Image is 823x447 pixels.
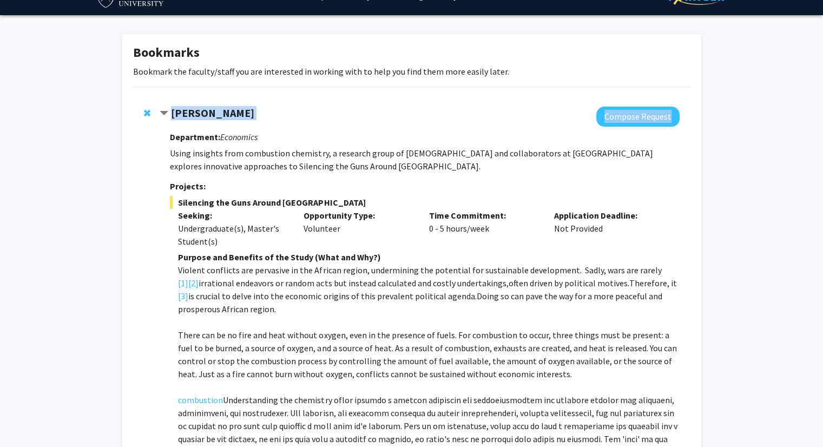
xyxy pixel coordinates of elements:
[160,109,168,118] span: Contract Melvin Ayogu Bookmark
[220,132,258,142] i: Economics
[188,277,199,290] a: [2]
[178,328,679,380] p: There can be no fire and heat without oxygen, even in the presence of fuels. For combustion to oc...
[178,290,188,303] a: [3]
[178,277,188,290] a: [1]
[170,132,220,142] strong: Department:
[178,222,287,248] div: Undergraduate(s), Master's Student(s)
[170,181,206,192] strong: Projects:
[178,209,287,222] p: Seeking:
[144,109,150,117] span: Remove Melvin Ayogu from bookmarks
[133,45,690,61] h1: Bookmarks
[420,209,546,248] div: 0 - 5 hours/week
[429,209,538,222] p: Time Commitment:
[133,65,690,78] p: Bookmark the faculty/staff you are interested in working with to help you find them more easily l...
[596,107,680,127] button: Compose Request to Melvin Ayogu
[178,393,223,406] a: combustion
[554,209,663,222] p: Application Deadline:
[170,196,679,209] span: Silencing the Guns Around [GEOGRAPHIC_DATA]
[546,209,671,248] div: Not Provided
[170,147,679,173] p: Using insights from combustion chemistry, a research group of [DEMOGRAPHIC_DATA] and collaborator...
[171,106,254,120] strong: [PERSON_NAME]
[295,209,421,248] div: Volunteer
[178,264,679,315] p: Violent conflicts are pervasive in the African region, undermining the potential for sustainable ...
[8,398,46,439] iframe: Chat
[304,209,413,222] p: Opportunity Type:
[178,252,380,262] strong: Purpose and Benefits of the Study (What and Why?)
